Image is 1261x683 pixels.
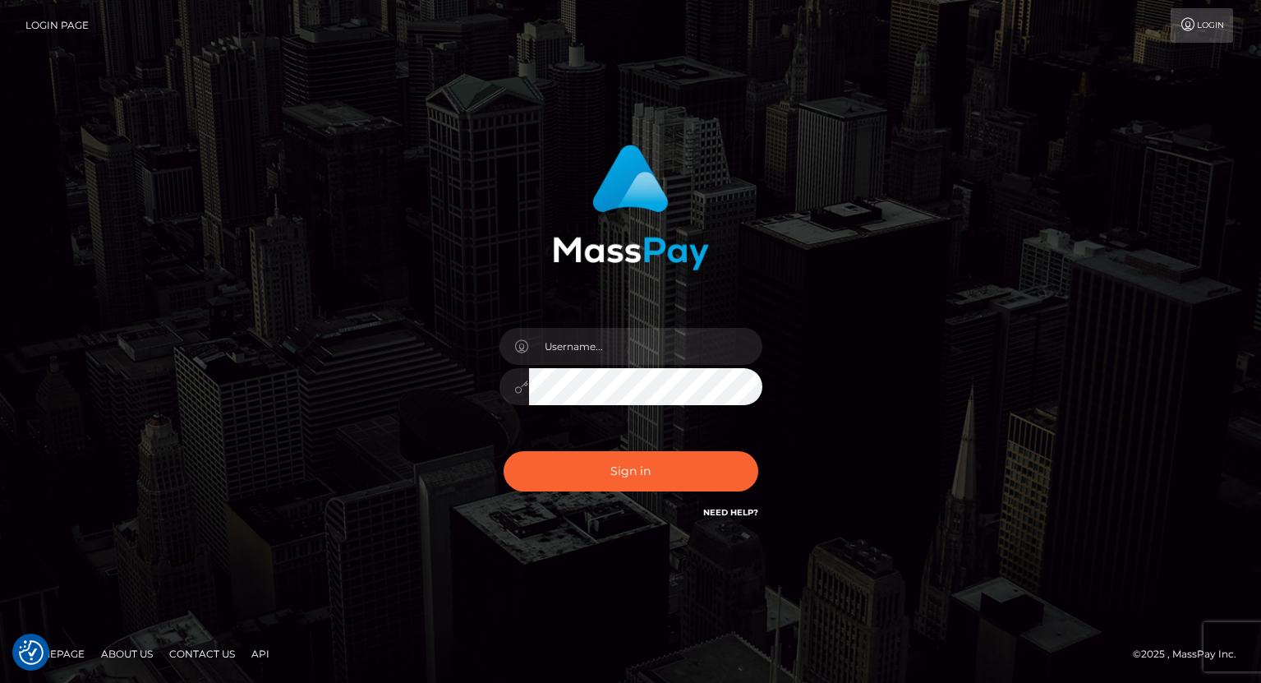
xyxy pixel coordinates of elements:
a: About Us [94,641,159,667]
button: Consent Preferences [19,640,44,665]
button: Sign in [504,451,758,491]
input: Username... [529,328,762,365]
img: Revisit consent button [19,640,44,665]
a: Login [1171,8,1233,43]
div: © 2025 , MassPay Inc. [1133,645,1249,663]
img: MassPay Login [553,145,709,270]
a: API [245,641,276,667]
a: Login Page [25,8,89,43]
a: Contact Us [163,641,242,667]
a: Need Help? [703,507,758,518]
a: Homepage [18,641,91,667]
